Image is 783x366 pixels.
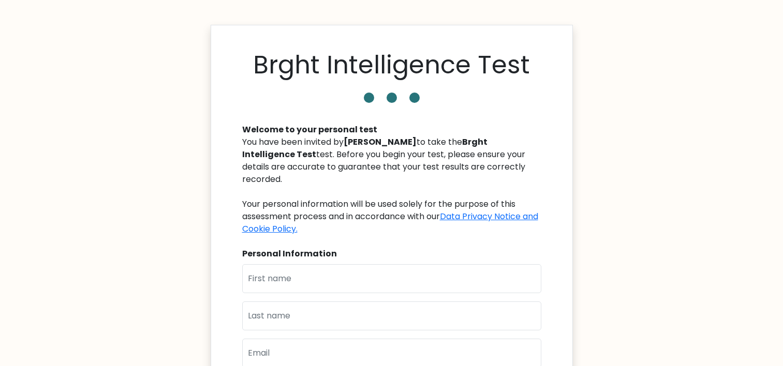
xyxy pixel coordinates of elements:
[242,301,541,330] input: Last name
[242,136,487,160] b: Brght Intelligence Test
[242,124,541,136] div: Welcome to your personal test
[242,136,541,235] div: You have been invited by to take the test. Before you begin your test, please ensure your details...
[242,248,541,260] div: Personal Information
[253,50,530,80] h1: Brght Intelligence Test
[242,210,538,235] a: Data Privacy Notice and Cookie Policy.
[344,136,417,148] b: [PERSON_NAME]
[242,264,541,293] input: First name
